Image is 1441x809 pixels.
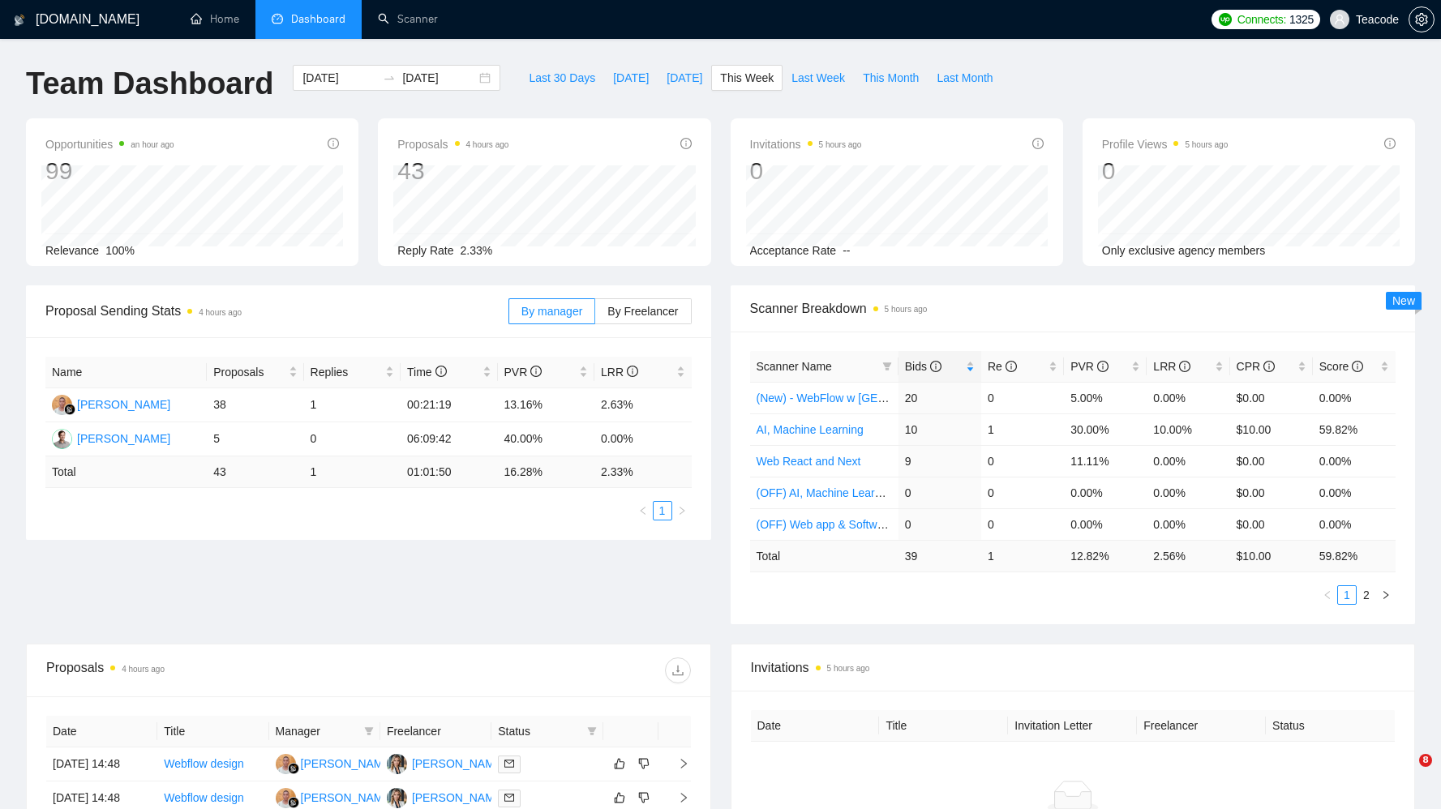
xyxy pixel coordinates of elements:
[304,388,401,422] td: 1
[122,665,165,674] time: 4 hours ago
[276,756,394,769] a: MU[PERSON_NAME]
[1409,13,1435,26] a: setting
[1230,413,1313,445] td: $10.00
[610,754,629,773] button: like
[757,518,939,531] a: (OFF) Web app & Software Scanner
[213,363,285,381] span: Proposals
[1185,140,1228,149] time: 5 hours ago
[981,445,1064,477] td: 0
[854,65,928,91] button: This Month
[751,710,880,742] th: Date
[1313,445,1396,477] td: 0.00%
[988,360,1017,373] span: Re
[1237,360,1275,373] span: CPR
[272,13,283,24] span: dashboard
[757,423,864,436] a: AI, Machine Learning
[885,305,928,314] time: 5 hours ago
[435,366,447,377] span: info-circle
[1147,508,1229,540] td: 0.00%
[45,301,508,321] span: Proposal Sending Stats
[614,791,625,804] span: like
[302,69,376,87] input: Start date
[667,69,702,87] span: [DATE]
[638,791,650,804] span: dislike
[361,719,377,743] span: filter
[665,792,689,803] span: right
[750,244,837,257] span: Acceptance Rate
[757,392,976,404] a: (New) - WebFlow w [GEOGRAPHIC_DATA]
[402,69,476,87] input: End date
[750,298,1396,319] span: Scanner Breakdown
[199,308,242,317] time: 4 hours ago
[1352,361,1363,372] span: info-circle
[614,757,625,770] span: like
[633,501,653,520] button: left
[1313,508,1396,540] td: 0.00%
[638,506,648,516] span: left
[291,12,345,26] span: Dashboard
[751,657,1396,678] span: Invitations
[1230,540,1313,571] td: $ 10.00
[378,12,438,26] a: searchScanner
[757,455,861,468] a: Web React and Next
[1153,360,1190,373] span: LRR
[981,540,1064,571] td: 1
[46,657,368,683] div: Proposals
[466,140,509,149] time: 4 hours ago
[45,357,207,388] th: Name
[269,716,380,747] th: Manager
[304,456,401,488] td: 1
[364,726,374,736] span: filter
[498,388,594,422] td: 13.16%
[863,69,919,87] span: This Month
[898,413,981,445] td: 10
[1064,382,1147,413] td: 5.00%
[380,716,491,747] th: Freelancer
[498,422,594,456] td: 40.00%
[607,305,678,318] span: By Freelancer
[52,397,170,410] a: MU[PERSON_NAME]
[1289,11,1314,28] span: 1325
[1102,135,1229,154] span: Profile Views
[898,477,981,508] td: 0
[52,429,72,449] img: MP
[610,788,629,807] button: like
[1266,710,1395,742] th: Status
[711,65,783,91] button: This Week
[1064,477,1147,508] td: 0.00%
[1102,156,1229,186] div: 0
[981,477,1064,508] td: 0
[1409,13,1434,26] span: setting
[276,788,296,808] img: MU
[634,754,654,773] button: dislike
[937,69,993,87] span: Last Month
[1147,477,1229,508] td: 0.00%
[898,540,981,571] td: 39
[981,508,1064,540] td: 0
[504,793,514,803] span: mail
[26,65,273,103] h1: Team Dashboard
[750,135,862,154] span: Invitations
[898,508,981,540] td: 0
[1318,585,1337,605] button: left
[412,755,505,773] div: [PERSON_NAME]
[1318,585,1337,605] li: Previous Page
[1230,477,1313,508] td: $0.00
[627,366,638,377] span: info-circle
[504,759,514,768] span: mail
[594,456,692,488] td: 2.33 %
[157,747,268,781] td: Webflow design
[1313,477,1396,508] td: 0.00%
[1070,360,1109,373] span: PVR
[387,756,505,769] a: KS[PERSON_NAME]
[928,65,1001,91] button: Last Month
[604,65,658,91] button: [DATE]
[720,69,774,87] span: This Week
[930,361,941,372] span: info-circle
[981,413,1064,445] td: 1
[207,388,303,422] td: 38
[1064,540,1147,571] td: 12.82 %
[634,788,654,807] button: dislike
[64,404,75,415] img: gigradar-bm.png
[207,357,303,388] th: Proposals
